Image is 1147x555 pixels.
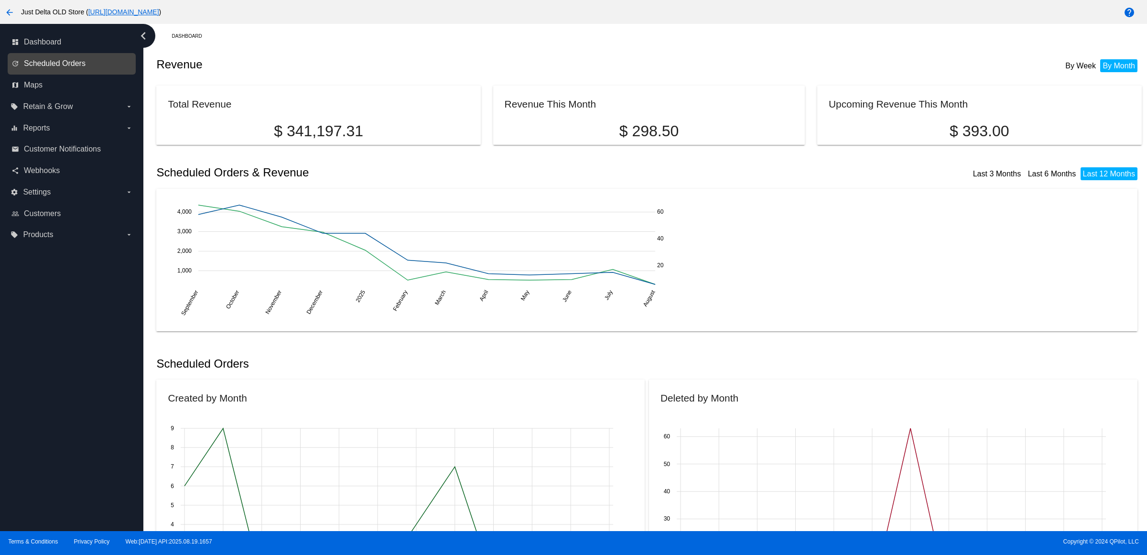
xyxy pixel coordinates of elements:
[657,208,664,215] text: 60
[355,289,367,303] text: 2025
[505,98,596,109] h2: Revenue This Month
[1028,170,1076,178] a: Last 6 Months
[24,38,61,46] span: Dashboard
[11,60,19,67] i: update
[11,103,18,110] i: local_offer
[23,230,53,239] span: Products
[657,235,664,242] text: 40
[11,167,19,174] i: share
[125,188,133,196] i: arrow_drop_down
[561,289,573,303] text: June
[11,81,19,89] i: map
[8,538,58,545] a: Terms & Conditions
[603,289,614,301] text: July
[305,289,325,315] text: December
[23,188,51,196] span: Settings
[168,392,247,403] h2: Created by Month
[24,59,86,68] span: Scheduled Orders
[1124,7,1135,18] mat-icon: help
[11,34,133,50] a: dashboard Dashboard
[392,289,409,312] text: February
[125,124,133,132] i: arrow_drop_down
[664,434,671,440] text: 60
[126,538,212,545] a: Web:[DATE] API:2025.08.19.1657
[23,102,73,111] span: Retain & Grow
[125,103,133,110] i: arrow_drop_down
[11,163,133,178] a: share Webhooks
[21,8,161,16] span: Just Delta OLD Store ( )
[664,488,671,495] text: 40
[171,502,174,509] text: 5
[478,289,490,302] text: April
[168,122,469,140] p: $ 341,197.31
[88,8,159,16] a: [URL][DOMAIN_NAME]
[125,231,133,239] i: arrow_drop_down
[177,248,192,254] text: 2,000
[74,538,110,545] a: Privacy Policy
[11,145,19,153] i: email
[225,289,240,310] text: October
[973,170,1021,178] a: Last 3 Months
[168,98,231,109] h2: Total Revenue
[171,464,174,470] text: 7
[177,208,192,215] text: 4,000
[24,209,61,218] span: Customers
[177,228,192,235] text: 3,000
[582,538,1139,545] span: Copyright © 2024 QPilot, LLC
[11,56,133,71] a: update Scheduled Orders
[24,81,43,89] span: Maps
[11,206,133,221] a: people_outline Customers
[829,122,1130,140] p: $ 393.00
[664,516,671,522] text: 30
[156,166,649,179] h2: Scheduled Orders & Revenue
[1100,59,1137,72] li: By Month
[180,289,200,316] text: September
[24,166,60,175] span: Webhooks
[171,425,174,432] text: 9
[171,444,174,451] text: 8
[4,7,15,18] mat-icon: arrow_back
[11,141,133,157] a: email Customer Notifications
[11,124,18,132] i: equalizer
[1083,170,1135,178] a: Last 12 Months
[23,124,50,132] span: Reports
[829,98,968,109] h2: Upcoming Revenue This Month
[505,122,794,140] p: $ 298.50
[11,77,133,93] a: map Maps
[642,289,657,308] text: August
[264,289,283,315] text: November
[171,521,174,528] text: 4
[519,289,530,302] text: May
[433,289,447,306] text: March
[660,392,738,403] h2: Deleted by Month
[172,29,210,44] a: Dashboard
[156,58,649,71] h2: Revenue
[11,38,19,46] i: dashboard
[136,28,151,44] i: chevron_left
[1063,59,1098,72] li: By Week
[11,231,18,239] i: local_offer
[11,188,18,196] i: settings
[171,483,174,490] text: 6
[664,461,671,468] text: 50
[24,145,101,153] span: Customer Notifications
[11,210,19,218] i: people_outline
[657,262,664,269] text: 20
[156,357,649,370] h2: Scheduled Orders
[177,267,192,274] text: 1,000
